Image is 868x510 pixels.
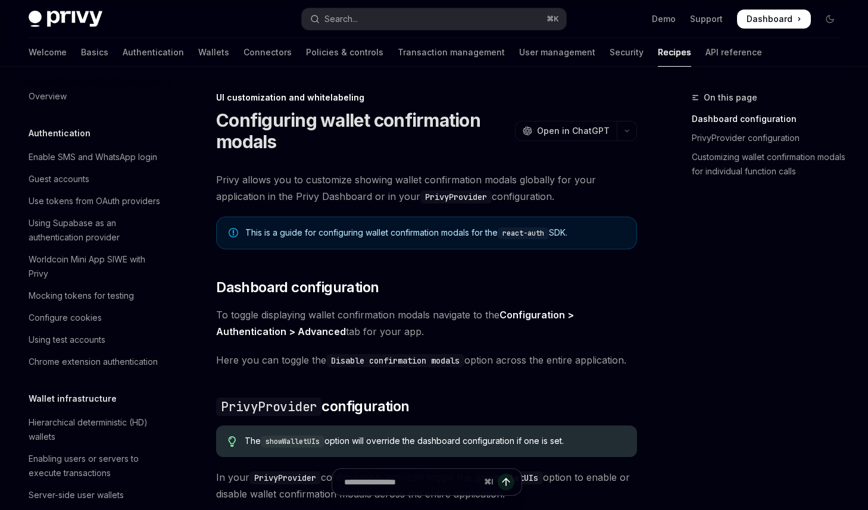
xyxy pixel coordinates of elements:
[216,278,379,297] span: Dashboard configuration
[19,212,171,248] a: Using Supabase as an authentication provider
[692,129,849,148] a: PrivyProvider configuration
[690,13,723,25] a: Support
[19,146,171,168] a: Enable SMS and WhatsApp login
[19,190,171,212] a: Use tokens from OAuth providers
[705,38,762,67] a: API reference
[398,38,505,67] a: Transaction management
[243,38,292,67] a: Connectors
[19,285,171,306] a: Mocking tokens for testing
[19,484,171,506] a: Server-side user wallets
[547,14,559,24] span: ⌘ K
[519,38,595,67] a: User management
[19,249,171,284] a: Worldcoin Mini App SIWE with Privy
[29,488,124,502] div: Server-side user wallets
[29,392,117,406] h5: Wallet infrastructure
[820,10,839,29] button: Toggle dark mode
[19,307,171,328] a: Configure cookies
[19,168,171,190] a: Guest accounts
[245,227,625,239] div: This is a guide for configuring wallet confirmation modals for the SDK.
[29,252,164,281] div: Worldcoin Mini App SIWE with Privy
[29,452,164,480] div: Enabling users or servers to execute transactions
[692,148,849,181] a: Customizing wallet confirmation modals for individual function calls
[498,474,514,490] button: Send message
[261,436,324,448] code: showWalletUIs
[29,415,164,444] div: Hierarchical deterministic (HD) wallets
[216,397,409,416] span: configuration
[228,436,236,447] svg: Tip
[19,329,171,351] a: Using test accounts
[610,38,644,67] a: Security
[29,89,67,104] div: Overview
[19,351,171,373] a: Chrome extension authentication
[326,354,464,367] code: Disable confirmation modals
[216,109,510,152] h1: Configuring wallet confirmation modals
[123,38,184,67] a: Authentication
[29,172,89,186] div: Guest accounts
[704,90,757,105] span: On this page
[324,12,358,26] div: Search...
[29,126,90,140] h5: Authentication
[29,355,158,369] div: Chrome extension authentication
[29,11,102,27] img: dark logo
[81,38,108,67] a: Basics
[692,109,849,129] a: Dashboard configuration
[737,10,811,29] a: Dashboard
[19,448,171,484] a: Enabling users or servers to execute transactions
[29,38,67,67] a: Welcome
[29,216,164,245] div: Using Supabase as an authentication provider
[652,13,676,25] a: Demo
[29,150,157,164] div: Enable SMS and WhatsApp login
[216,352,637,368] span: Here you can toggle the option across the entire application.
[537,125,610,137] span: Open in ChatGPT
[19,86,171,107] a: Overview
[302,8,566,30] button: Open search
[216,92,637,104] div: UI customization and whitelabeling
[245,435,625,448] div: The option will override the dashboard configuration if one is set.
[19,412,171,448] a: Hierarchical deterministic (HD) wallets
[306,38,383,67] a: Policies & controls
[216,171,637,205] span: Privy allows you to customize showing wallet confirmation modals globally for your application in...
[216,306,637,340] span: To toggle displaying wallet confirmation modals navigate to the tab for your app.
[515,121,617,141] button: Open in ChatGPT
[29,311,102,325] div: Configure cookies
[498,227,549,239] code: react-auth
[344,469,479,495] input: Ask a question...
[29,289,134,303] div: Mocking tokens for testing
[29,194,160,208] div: Use tokens from OAuth providers
[658,38,691,67] a: Recipes
[420,190,492,204] code: PrivyProvider
[198,38,229,67] a: Wallets
[747,13,792,25] span: Dashboard
[216,398,321,416] code: PrivyProvider
[29,333,105,347] div: Using test accounts
[229,228,238,237] svg: Note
